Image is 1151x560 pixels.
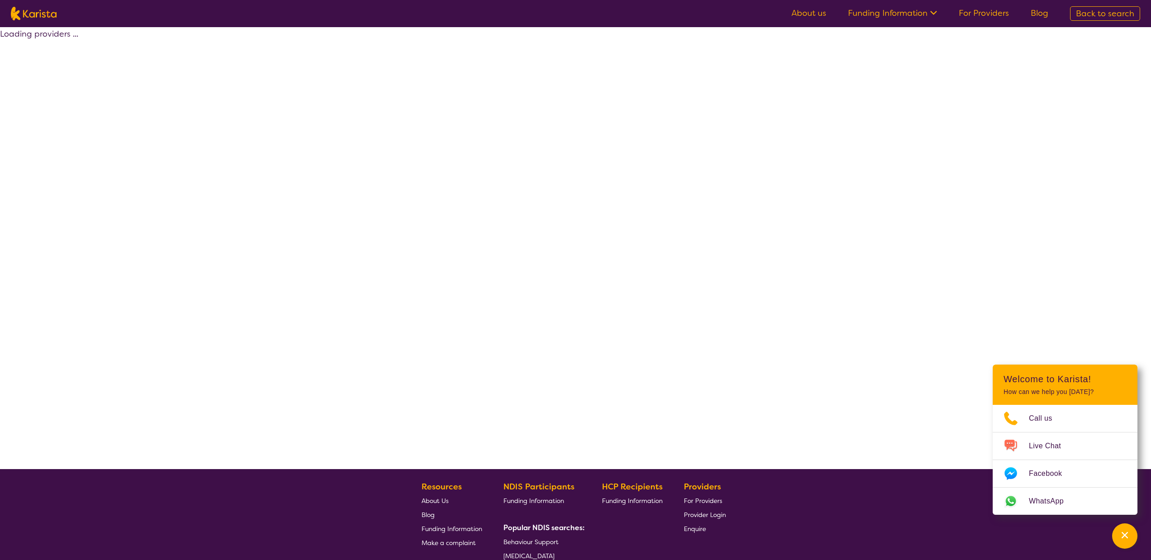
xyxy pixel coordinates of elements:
a: Funding Information [422,522,482,536]
img: Karista logo [11,7,57,20]
a: Enquire [684,522,726,536]
span: Back to search [1076,8,1134,19]
a: For Providers [684,494,726,508]
b: NDIS Participants [503,481,574,492]
span: [MEDICAL_DATA] [503,552,554,560]
div: Channel Menu [993,365,1137,515]
a: Funding Information [503,494,581,508]
a: Back to search [1070,6,1140,21]
span: Funding Information [422,525,482,533]
span: Funding Information [602,497,663,505]
a: Funding Information [848,8,937,19]
a: Funding Information [602,494,663,508]
span: Blog [422,511,435,519]
span: WhatsApp [1029,494,1075,508]
span: Behaviour Support [503,538,559,546]
span: Facebook [1029,467,1073,480]
span: Provider Login [684,511,726,519]
a: Make a complaint [422,536,482,550]
b: Providers [684,481,721,492]
b: Resources [422,481,462,492]
h2: Welcome to Karista! [1004,374,1127,384]
ul: Choose channel [993,405,1137,515]
a: Provider Login [684,508,726,522]
a: Web link opens in a new tab. [993,488,1137,515]
span: About Us [422,497,449,505]
p: How can we help you [DATE]? [1004,388,1127,396]
a: Behaviour Support [503,535,581,549]
span: Live Chat [1029,439,1072,453]
button: Channel Menu [1112,523,1137,549]
span: For Providers [684,497,722,505]
a: For Providers [959,8,1009,19]
a: Blog [422,508,482,522]
span: Funding Information [503,497,564,505]
a: About us [791,8,826,19]
a: About Us [422,494,482,508]
span: Make a complaint [422,539,476,547]
b: HCP Recipients [602,481,663,492]
b: Popular NDIS searches: [503,523,585,532]
span: Enquire [684,525,706,533]
span: Call us [1029,412,1063,425]
a: Blog [1031,8,1048,19]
